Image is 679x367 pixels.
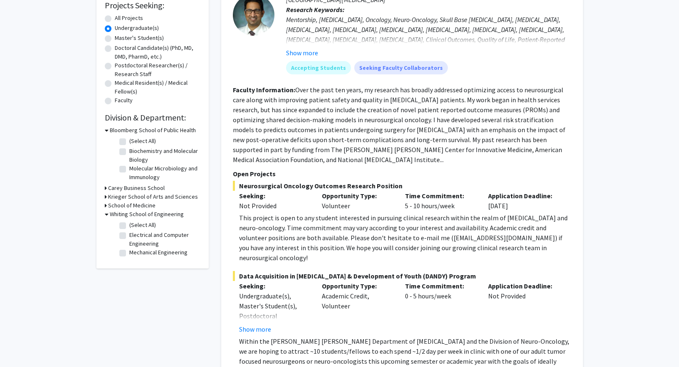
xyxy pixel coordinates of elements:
[6,330,35,361] iframe: Chat
[286,5,345,14] b: Research Keywords:
[129,137,156,145] label: (Select All)
[322,191,393,201] p: Opportunity Type:
[239,291,310,361] div: Undergraduate(s), Master's Student(s), Postdoctoral Researcher(s) / Research Staff, Medical Resid...
[105,113,200,123] h2: Division & Department:
[233,181,571,191] span: Neurosurgical Oncology Outcomes Research Position
[286,15,571,74] div: Mentorship, [MEDICAL_DATA], Oncology, Neuro-Oncology, Skull Base [MEDICAL_DATA], [MEDICAL_DATA], ...
[239,201,310,211] div: Not Provided
[239,324,271,334] button: Show more
[115,79,200,96] label: Medical Resident(s) / Medical Fellow(s)
[354,61,448,74] mat-chip: Seeking Faculty Collaborators
[405,281,476,291] p: Time Commitment:
[115,61,200,79] label: Postdoctoral Researcher(s) / Research Staff
[129,248,188,257] label: Mechanical Engineering
[482,281,565,334] div: Not Provided
[286,48,318,58] button: Show more
[316,281,399,334] div: Academic Credit, Volunteer
[129,164,198,182] label: Molecular Microbiology and Immunology
[233,271,571,281] span: Data Acquisition in [MEDICAL_DATA] & Development of Youth (DANDY) Program
[115,96,133,105] label: Faculty
[108,201,156,210] h3: School of Medicine
[239,191,310,201] p: Seeking:
[482,191,565,211] div: [DATE]
[115,24,159,32] label: Undergraduate(s)
[108,192,198,201] h3: Krieger School of Arts and Sciences
[105,0,200,10] h2: Projects Seeking:
[110,126,196,135] h3: Bloomberg School of Public Health
[110,210,184,219] h3: Whiting School of Engineering
[239,281,310,291] p: Seeking:
[316,191,399,211] div: Volunteer
[286,61,351,74] mat-chip: Accepting Students
[488,191,559,201] p: Application Deadline:
[239,213,571,263] div: This project is open to any student interested in pursuing clinical research within the realm of ...
[129,221,156,229] label: (Select All)
[129,147,198,164] label: Biochemistry and Molecular Biology
[399,191,482,211] div: 5 - 10 hours/week
[233,86,565,164] fg-read-more: Over the past ten years, my research has broadly addressed optimizing access to neurosurgical car...
[488,281,559,291] p: Application Deadline:
[115,34,164,42] label: Master's Student(s)
[405,191,476,201] p: Time Commitment:
[322,281,393,291] p: Opportunity Type:
[115,14,143,22] label: All Projects
[399,281,482,334] div: 0 - 5 hours/week
[129,231,198,248] label: Electrical and Computer Engineering
[233,86,295,94] b: Faculty Information:
[108,184,165,192] h3: Carey Business School
[233,169,571,179] p: Open Projects
[115,44,200,61] label: Doctoral Candidate(s) (PhD, MD, DMD, PharmD, etc.)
